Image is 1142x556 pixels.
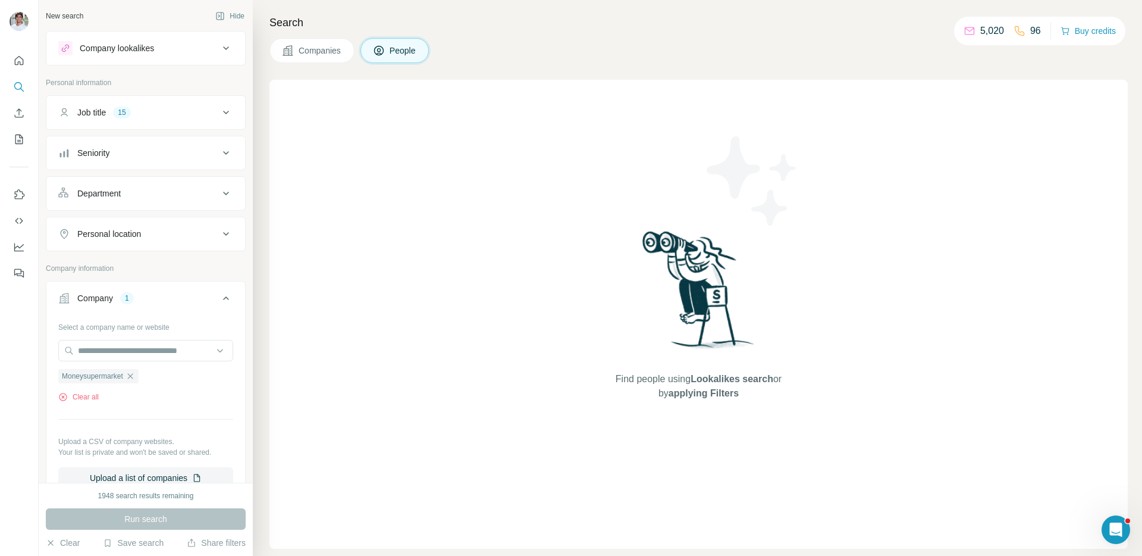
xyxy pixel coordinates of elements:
span: People [390,45,417,57]
p: Your list is private and won't be saved or shared. [58,447,233,458]
button: Seniority [46,139,245,167]
button: Personal location [46,220,245,248]
button: Use Surfe API [10,210,29,232]
div: Seniority [77,147,109,159]
button: Enrich CSV [10,102,29,124]
div: 1948 search results remaining [98,491,194,501]
img: Surfe Illustration - Woman searching with binoculars [637,228,761,361]
p: Personal information [46,77,246,88]
div: New search [46,11,83,21]
button: Share filters [187,537,246,549]
h4: Search [269,14,1128,31]
div: Company lookalikes [80,42,154,54]
p: Company information [46,263,246,274]
img: Surfe Illustration - Stars [699,127,806,235]
div: Select a company name or website [58,317,233,333]
button: Buy credits [1061,23,1116,39]
button: Clear [46,537,80,549]
button: Save search [103,537,164,549]
button: Hide [207,7,253,25]
p: 96 [1030,24,1041,38]
div: Company [77,292,113,304]
span: Lookalikes search [691,374,773,384]
div: Personal location [77,228,141,240]
button: Company1 [46,284,245,317]
span: applying Filters [669,388,739,398]
div: 15 [113,107,130,118]
button: Quick start [10,50,29,71]
button: Upload a list of companies [58,467,233,489]
button: Job title15 [46,98,245,127]
button: Company lookalikes [46,34,245,63]
div: 1 [120,293,134,304]
div: Job title [77,107,106,118]
p: 5,020 [980,24,1004,38]
div: Department [77,188,121,199]
img: Avatar [10,12,29,31]
button: Dashboard [10,236,29,258]
button: Clear all [58,392,99,402]
span: Moneysupermarket [62,371,123,382]
button: Department [46,179,245,208]
button: Use Surfe on LinkedIn [10,184,29,205]
button: Search [10,76,29,98]
p: Upload a CSV of company websites. [58,436,233,447]
span: Find people using or by [603,372,793,401]
button: Feedback [10,263,29,284]
span: Companies [299,45,342,57]
button: My lists [10,129,29,150]
iframe: Intercom live chat [1102,516,1130,544]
